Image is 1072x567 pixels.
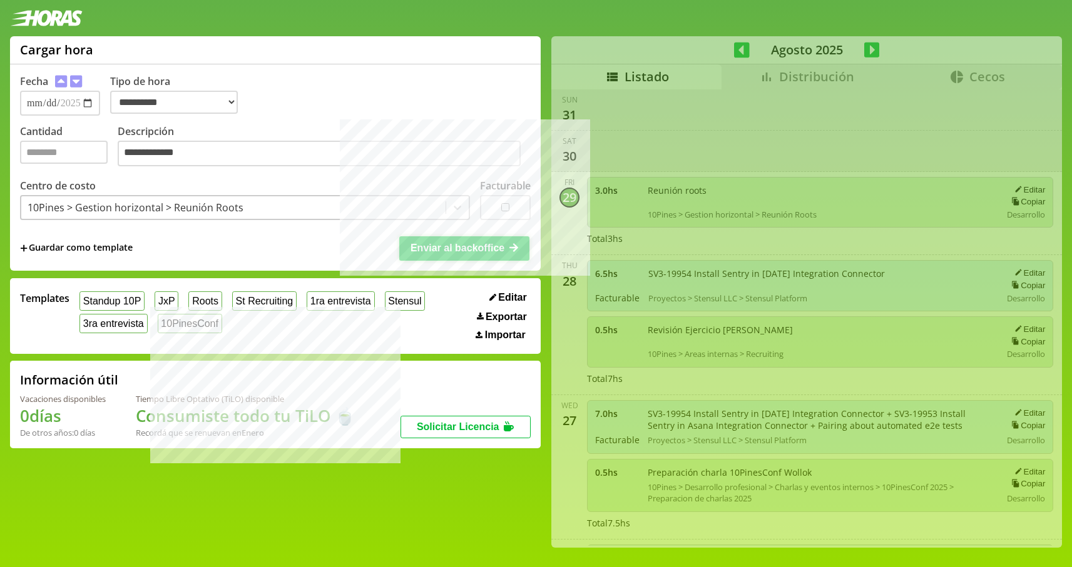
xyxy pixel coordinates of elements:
[307,291,375,311] button: 1ra entrevista
[399,236,529,260] button: Enviar al backoffice
[10,10,83,26] img: logotipo
[385,291,426,311] button: Stensul
[110,74,248,116] label: Tipo de hora
[498,292,526,303] span: Editar
[20,404,106,427] h1: 0 días
[20,41,93,58] h1: Cargar hora
[28,201,243,214] div: 10Pines > Gestion horizontal > Reunión Roots
[20,393,106,404] div: Vacaciones disponibles
[155,291,178,311] button: JxP
[118,124,531,170] label: Descripción
[411,243,504,253] span: Enviar al backoffice
[136,427,355,438] div: Recordá que se renuevan en
[20,241,28,255] span: +
[188,291,222,311] button: Roots
[79,314,148,333] button: 3ra entrevista
[20,74,48,88] label: Fecha
[20,427,106,438] div: De otros años: 0 días
[20,371,118,388] h2: Información útil
[485,329,526,341] span: Importar
[158,314,222,333] button: 10PinesConf
[20,141,108,164] input: Cantidad
[110,91,238,114] select: Tipo de hora
[136,404,355,427] h1: Consumiste todo tu TiLO 🍵
[473,311,531,323] button: Exportar
[401,416,531,438] button: Solicitar Licencia
[20,124,118,170] label: Cantidad
[486,311,527,323] span: Exportar
[136,393,355,404] div: Tiempo Libre Optativo (TiLO) disponible
[242,427,264,438] b: Enero
[417,421,499,432] span: Solicitar Licencia
[20,291,69,305] span: Templates
[20,241,133,255] span: +Guardar como template
[232,291,297,311] button: St Recruiting
[20,179,96,193] label: Centro de costo
[486,291,531,304] button: Editar
[79,291,145,311] button: Standup 10P
[118,141,521,167] textarea: Descripción
[480,179,531,193] label: Facturable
